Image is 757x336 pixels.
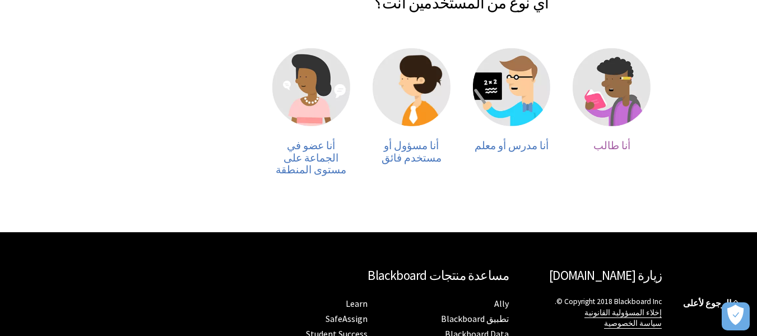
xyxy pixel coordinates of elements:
[573,48,651,126] img: الطالب
[276,139,346,176] span: أنا عضو في الجماعة على مستوى المنطقة
[373,48,451,126] img: المسؤول
[549,267,662,283] a: زيارة [DOMAIN_NAME]
[593,139,630,152] span: أنا طالب
[441,313,509,325] a: تطبيق Blackboard
[473,48,551,126] img: المدرس
[237,266,509,286] h2: مساعدة منتجات Blackboard
[584,308,662,318] a: إخلاء المسؤولية القانونية
[272,48,350,176] a: عضو في الجماعة أنا عضو في الجماعة على مستوى المنطقة
[604,319,662,329] a: سياسة الخصوصية
[326,313,368,325] a: SafeAssign
[722,302,750,330] button: فتح التفضيلات
[346,298,368,310] a: Learn
[675,293,757,314] a: الرجوع لأعلى
[382,139,442,164] span: أنا مسؤول أو مستخدم فائق
[373,48,451,176] a: المسؤول أنا مسؤول أو مستخدم فائق
[475,139,549,152] span: أنا مدرس أو معلم
[573,48,651,176] a: الطالب أنا طالب
[272,48,350,126] img: عضو في الجماعة
[520,296,662,328] p: ‎© Copyright 2018 Blackboard Inc.
[473,48,551,176] a: المدرس أنا مدرس أو معلم
[494,298,509,310] a: Ally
